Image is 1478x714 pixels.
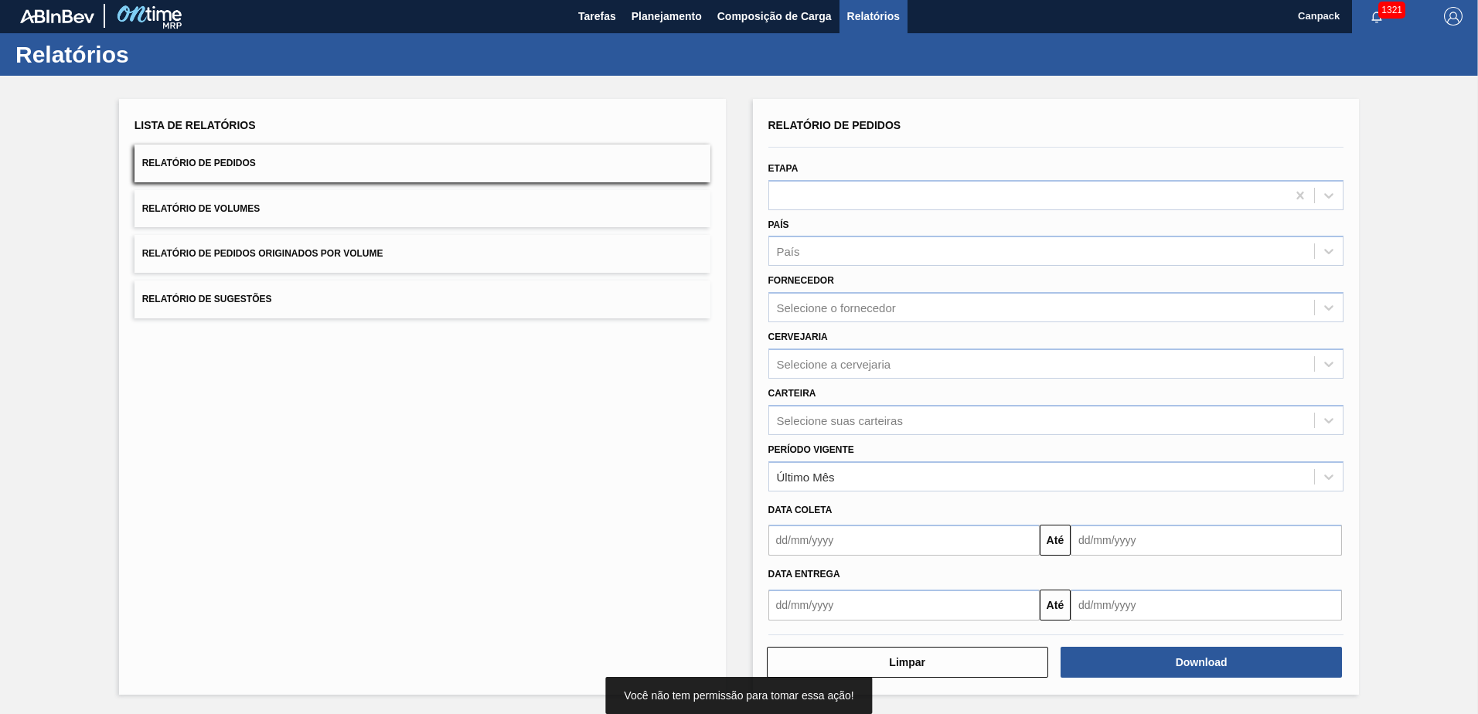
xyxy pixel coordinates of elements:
[624,689,853,702] span: Você não tem permissão para tomar essa ação!
[768,505,833,515] span: Data coleta
[1061,647,1342,678] button: Download
[15,46,290,63] h1: Relatórios
[777,357,891,370] div: Selecione a cervejaria
[777,413,903,427] div: Selecione suas carteiras
[768,569,840,580] span: Data Entrega
[768,525,1040,556] input: dd/mm/yyyy
[768,119,901,131] span: Relatório de Pedidos
[632,7,702,25] span: Planejamento
[1040,525,1071,556] button: Até
[847,7,900,25] span: Relatórios
[1040,590,1071,620] button: Até
[768,219,789,230] label: País
[1071,590,1342,620] input: dd/mm/yyyy
[1378,2,1405,19] span: 1321
[768,275,834,286] label: Fornecedor
[578,7,616,25] span: Tarefas
[135,235,710,273] button: Relatório de Pedidos Originados por Volume
[777,470,835,483] div: Último Mês
[20,9,94,23] img: TNhmsLtSVTkK8tSr43FrP2fwEKptu5GPRR3wAAAABJRU5ErkJggg==
[142,203,260,214] span: Relatório de Volumes
[135,280,710,318] button: Relatório de Sugestões
[135,190,710,228] button: Relatório de Volumes
[1071,525,1342,556] input: dd/mm/yyyy
[767,647,1048,678] button: Limpar
[135,119,256,131] span: Lista de Relatórios
[717,7,832,25] span: Composição de Carga
[768,444,854,455] label: Período Vigente
[768,590,1040,620] input: dd/mm/yyyy
[777,245,800,258] div: País
[1352,5,1401,27] button: Notificações
[142,158,256,168] span: Relatório de Pedidos
[142,294,272,304] span: Relatório de Sugestões
[768,388,816,399] label: Carteira
[768,331,828,342] label: Cervejaria
[135,144,710,182] button: Relatório de Pedidos
[1444,7,1463,25] img: Logout
[142,248,383,259] span: Relatório de Pedidos Originados por Volume
[777,301,896,314] div: Selecione o fornecedor
[768,163,799,174] label: Etapa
